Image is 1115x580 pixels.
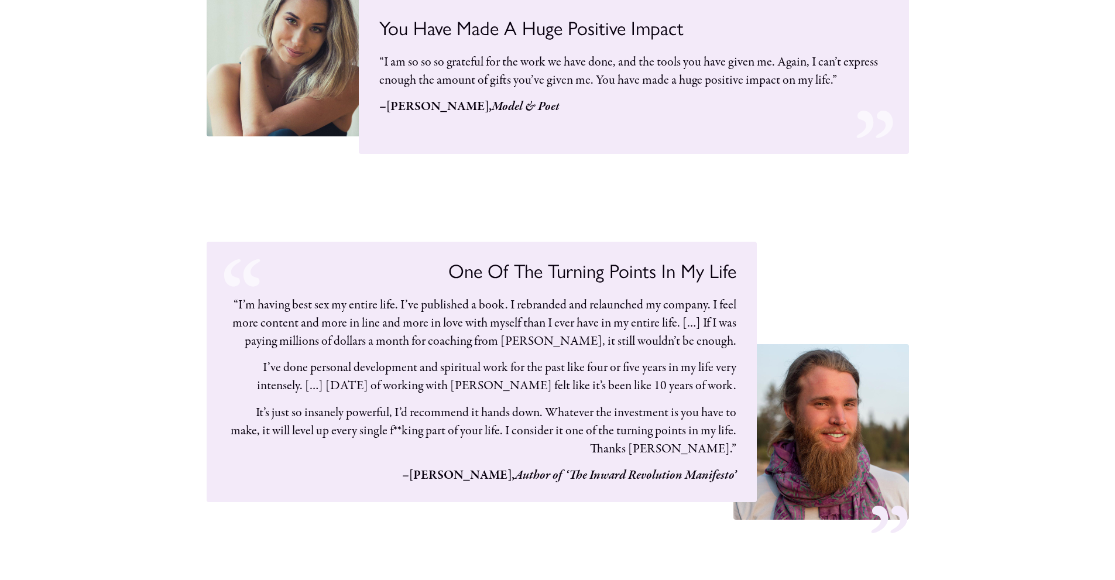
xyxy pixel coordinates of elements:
strong: –[PERSON_NAME], [402,466,736,484]
strong: –[PERSON_NAME], [379,98,560,115]
p: It’s just so insane­ly pow­er­ful, I’d rec­om­mend it hands down. Whatever the invest­ment is you... [227,404,736,458]
em: Author of ‘The Inward Revolution Manifesto’ [514,466,736,484]
p: “I’m hav­ing best sex my entire life. I’ve pub­lished a book. I rebrand­ed and relaunched my com­... [227,296,736,350]
em: Model & Poet [492,98,560,115]
p: I’ve done per­son­al devel­op­ment and spir­i­tu­al work for the past like four or five years in ... [227,359,736,395]
h4: One Of The Turning Points In My Life [227,259,736,284]
h4: You Have Made A Huge Positive Impact [379,16,888,42]
p: “I am so so so grate­ful for the work we have done, and the tools you have giv­en me. Again, I ca... [379,53,888,90]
